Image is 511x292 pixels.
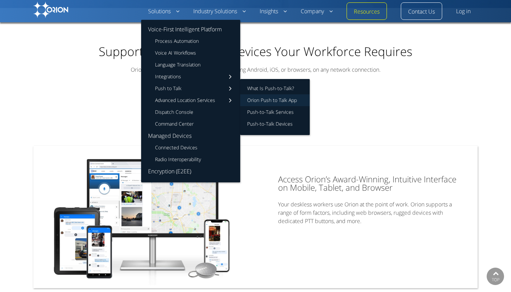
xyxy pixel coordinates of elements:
[148,7,179,16] a: Solutions
[141,165,240,182] a: Encryption (E2EE)
[141,153,240,165] a: Radio Interoperability
[141,59,240,71] a: Language Translation
[141,142,240,153] a: Connected Devices
[240,94,310,106] a: Orion Push to Talk App
[240,118,310,135] a: Push-to-Talk Devices
[456,7,471,16] a: Log in
[240,79,310,94] a: What Is Push-to-Talk?
[260,7,287,16] a: Insights
[408,8,435,16] a: Contact Us
[33,2,68,18] img: Orion
[354,8,380,16] a: Resources
[278,175,460,225] div: Your deskless workers use Orion at the point of work. Orion supports a range of form factors, inc...
[33,146,250,288] img: Multimodal Collaboration for Deskless Workforce – Orion Labs
[141,118,240,130] a: Command Center
[141,106,240,118] a: Dispatch Console
[193,7,246,16] a: Industry Solutions
[141,71,240,82] a: Integrations
[141,82,240,94] a: Push to Talk
[141,94,240,106] a: Advanced Location Services
[141,47,240,59] a: Voice AI Workflows
[278,175,460,192] p: Access Orion’s Award-Winning, Intuitive Interface on Mobile, Tablet, and Browser
[386,211,511,292] iframe: Chat Widget
[240,106,310,118] a: Push-to-Talk Services
[141,130,240,142] a: Managed Devices
[141,35,240,47] a: Process Automation
[301,7,333,16] a: Company
[141,20,240,35] a: Voice-First Intelligent Platform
